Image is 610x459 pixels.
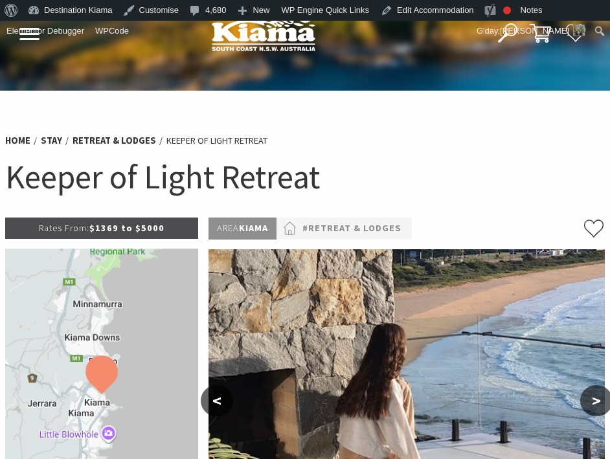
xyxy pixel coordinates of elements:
[302,221,401,236] a: #Retreat & Lodges
[217,222,239,234] span: Area
[73,135,156,147] a: Retreat & Lodges
[201,385,233,416] button: <
[500,26,569,36] span: [PERSON_NAME]
[5,155,605,199] h1: Keeper of Light Retreat
[503,6,511,14] div: Focus keyphrase not set
[41,135,62,147] a: Stay
[166,133,267,148] li: Keeper of Light Retreat
[91,21,134,41] a: WPCode
[5,218,198,239] p: $1369 to $5000
[472,21,590,41] a: G'day,
[5,135,30,147] a: Home
[212,16,315,51] img: Kiama Logo
[573,25,585,36] img: Theresa-Mullan-1-30x30.png
[209,218,277,240] p: Kiama
[39,222,89,234] span: Rates From:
